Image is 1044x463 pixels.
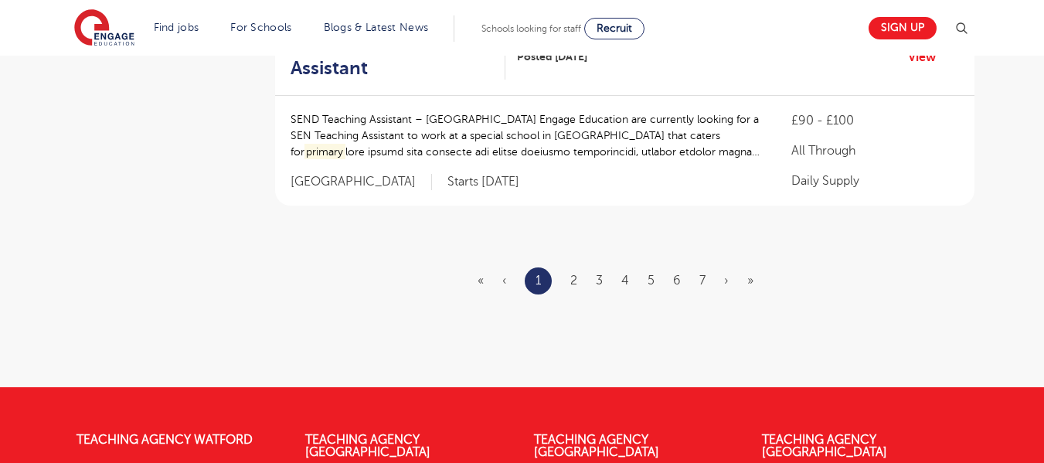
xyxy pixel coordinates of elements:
[305,433,430,459] a: Teaching Agency [GEOGRAPHIC_DATA]
[534,433,659,459] a: Teaching Agency [GEOGRAPHIC_DATA]
[673,274,681,288] a: 6
[648,274,655,288] a: 5
[230,22,291,33] a: For Schools
[597,22,632,34] span: Recruit
[724,274,729,288] a: Next
[747,274,753,288] a: Last
[621,274,629,288] a: 4
[291,174,432,190] span: [GEOGRAPHIC_DATA]
[502,274,506,288] span: ‹
[154,22,199,33] a: Find jobs
[908,47,947,67] a: View
[762,433,887,459] a: Teaching Agency [GEOGRAPHIC_DATA]
[74,9,134,48] img: Engage Education
[869,17,937,39] a: Sign up
[517,49,587,65] span: Posted [DATE]
[291,35,494,80] h2: SEND Teaching Assistant
[584,18,644,39] a: Recruit
[570,274,577,288] a: 2
[481,23,581,34] span: Schools looking for staff
[291,35,506,80] a: SEND Teaching Assistant
[699,274,706,288] a: 7
[791,172,958,190] p: Daily Supply
[596,274,603,288] a: 3
[478,274,484,288] span: «
[77,433,253,447] a: Teaching Agency Watford
[324,22,429,33] a: Blogs & Latest News
[791,111,958,130] p: £90 - £100
[791,141,958,160] p: All Through
[291,111,761,160] p: SEND Teaching Assistant – [GEOGRAPHIC_DATA] Engage Education are currently looking for a SEN Teac...
[447,174,519,190] p: Starts [DATE]
[304,144,346,160] mark: primary
[536,271,541,291] a: 1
